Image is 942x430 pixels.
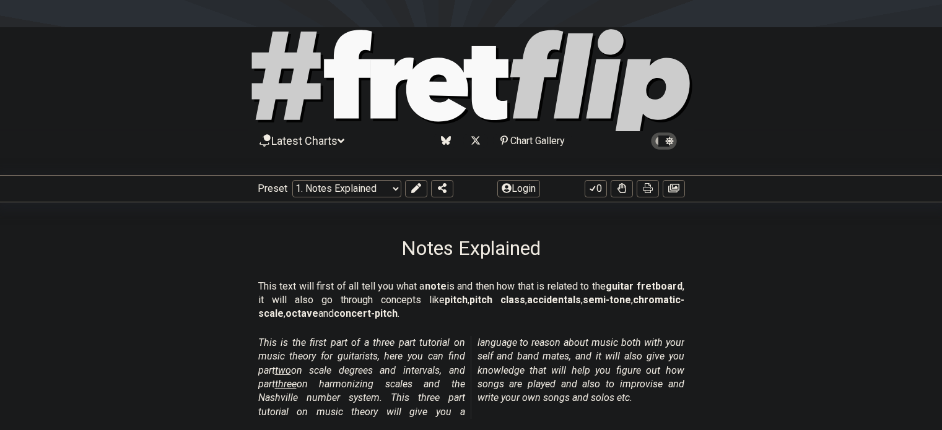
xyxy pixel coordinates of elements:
button: Print [637,180,659,197]
span: two [275,364,291,376]
button: Login [497,180,540,197]
strong: accidentals [527,294,581,306]
a: #fretflip at Pinterest [488,134,572,148]
a: Follow #fretflip at X [458,134,488,148]
strong: semi-tone [583,294,631,306]
a: Follow #fretflip at Bluesky [429,134,458,148]
button: Share Preset [431,180,453,197]
strong: octave [286,307,318,319]
span: three [275,378,297,390]
strong: guitar fretboard [606,280,683,292]
select: Preset [292,180,401,197]
span: Preset [258,183,287,194]
strong: concert-pitch [334,307,398,319]
strong: pitch [445,294,468,306]
strong: note [425,280,447,292]
button: Toggle Dexterity for all fretkits [611,180,633,197]
h1: Notes Explained [401,236,541,260]
button: Edit Preset [405,180,427,197]
span: Latest Charts [271,134,338,147]
em: This is the first part of a three part tutorial on music theory for guitarists, here you can find... [258,337,684,418]
button: Create image [663,180,685,197]
strong: pitch class [469,294,525,306]
p: This text will first of all tell you what a is and then how that is related to the , it will also... [258,280,684,321]
span: Toggle light / dark theme [657,135,671,147]
div: Chart Gallery [493,134,572,148]
button: 0 [585,180,607,197]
